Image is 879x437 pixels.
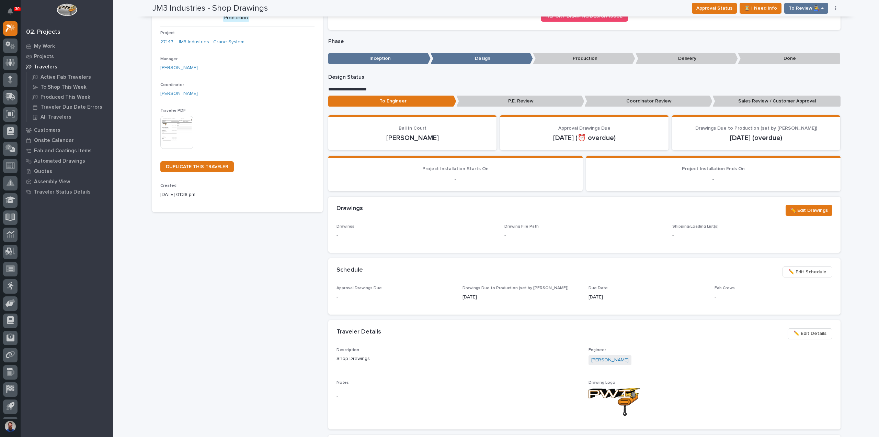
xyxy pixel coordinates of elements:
[696,4,732,12] span: Approval Status
[504,232,506,239] p: -
[160,109,186,113] span: Traveler PDF
[636,53,738,64] p: Delivery
[34,64,57,70] p: Travelers
[21,62,113,72] a: Travelers
[589,388,640,416] img: WAR8hARdQazWkTdAFu8Ocrc1pYjb-f3fLL7QL3CVoIY
[41,84,87,90] p: To Shop This Week
[789,4,824,12] span: To Review 👨‍🏭 →
[336,205,363,212] h2: Drawings
[9,8,18,19] div: Notifications30
[589,286,608,290] span: Due Date
[589,381,615,385] span: Drawing Logo
[34,127,60,133] p: Customers
[591,357,629,364] a: [PERSON_NAME]
[680,134,832,142] p: [DATE] (overdue)
[21,135,113,145] a: Onsite Calendar
[34,158,85,164] p: Automated Drawings
[34,189,91,195] p: Traveler Status Details
[34,54,54,60] p: Projects
[336,381,349,385] span: Notes
[34,138,74,144] p: Onsite Calendar
[594,175,832,183] p: -
[533,53,635,64] p: Production
[152,3,268,13] h2: JM3 Industries - Shop Drawings
[783,266,832,277] button: ✏️ Edit Schedule
[160,83,184,87] span: Coordinator
[21,41,113,51] a: My Work
[3,4,18,19] button: Notifications
[34,148,92,154] p: Fab and Coatings Items
[744,4,777,12] span: ⏳ I Need Info
[34,43,55,50] p: My Work
[21,51,113,62] a: Projects
[558,126,610,131] span: Approval Drawings Due
[21,145,113,156] a: Fab and Coatings Items
[21,176,113,187] a: Assembly View
[336,328,381,336] h2: Traveler Details
[336,225,354,229] span: Drawings
[589,348,606,352] span: Engineer
[336,266,363,274] h2: Schedule
[794,329,826,338] span: ✏️ Edit Details
[336,294,454,301] p: -
[672,232,832,239] p: -
[788,268,826,276] span: ✏️ Edit Schedule
[336,393,580,400] p: -
[740,3,781,14] button: ⏳ I Need Info
[26,102,113,112] a: Traveler Due Date Errors
[21,156,113,166] a: Automated Drawings
[692,3,737,14] button: Approval Status
[328,96,456,107] p: To Engineer
[584,96,712,107] p: Coordinator Review
[399,126,426,131] span: Ball In Court
[160,31,175,35] span: Project
[463,294,580,301] p: [DATE]
[160,161,234,172] a: DUPLICATE THIS TRAVELER
[41,104,102,110] p: Traveler Due Date Errors
[41,94,90,100] p: Produced This Week
[57,3,77,16] img: Workspace Logo
[21,166,113,176] a: Quotes
[712,96,841,107] p: Sales Review / Customer Approval
[784,3,828,14] button: To Review 👨‍🏭 →
[21,187,113,197] a: Traveler Status Details
[508,134,660,142] p: [DATE] (⏰ overdue)
[504,225,539,229] span: Drawing File Path
[336,134,489,142] p: [PERSON_NAME]
[738,53,840,64] p: Done
[26,72,113,82] a: Active Fab Travelers
[672,225,719,229] span: Shipping/Loading List(s)
[160,184,176,188] span: Created
[431,53,533,64] p: Design
[15,7,20,11] p: 30
[786,205,832,216] button: ✏️ Edit Drawings
[336,175,574,183] p: -
[328,38,841,45] p: Phase
[336,355,580,362] p: Shop Drawings
[166,164,228,169] span: DUPLICATE THIS TRAVELER
[422,166,489,171] span: Project Installation Starts On
[456,96,584,107] p: P.E. Review
[160,64,198,72] a: [PERSON_NAME]
[336,286,382,290] span: Approval Drawings Due
[26,92,113,102] a: Produced This Week
[715,286,735,290] span: Fab Crews
[682,166,745,171] span: Project Installation Ends On
[336,348,359,352] span: Description
[463,286,569,290] span: Drawings Due to Production (set by [PERSON_NAME])
[34,168,52,175] p: Quotes
[21,125,113,135] a: Customers
[160,191,315,198] p: [DATE] 01:38 pm
[160,39,244,46] a: 27147 - JM3 Industries - Crane System
[26,112,113,122] a: All Travelers
[790,206,828,215] span: ✏️ Edit Drawings
[715,294,832,301] p: -
[26,29,60,36] div: 02. Projects
[41,114,71,120] p: All Travelers
[695,126,817,131] span: Drawings Due to Production (set by [PERSON_NAME])
[223,14,249,22] div: Production
[34,179,70,185] p: Assembly View
[328,74,841,80] p: Design Status
[41,74,91,80] p: Active Fab Travelers
[336,232,496,239] p: -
